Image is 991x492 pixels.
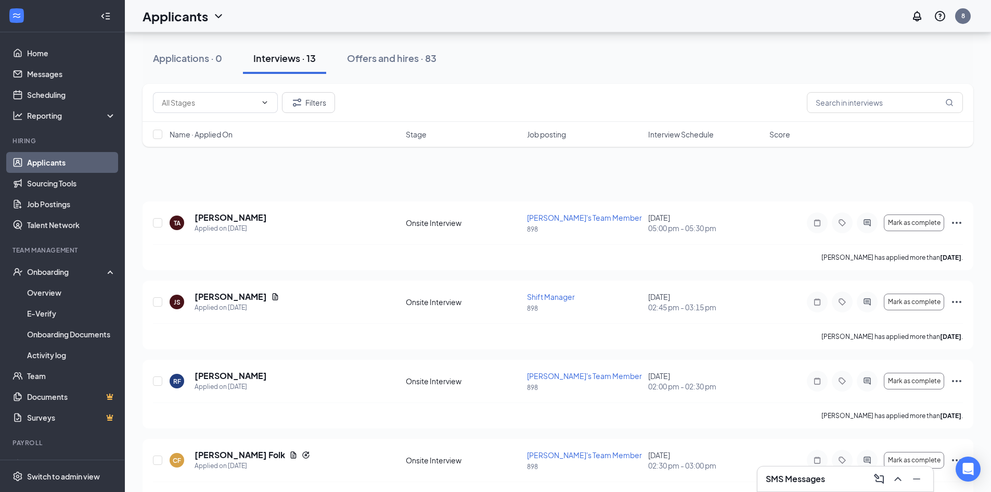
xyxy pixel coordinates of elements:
[27,173,116,194] a: Sourcing Tools
[940,254,961,261] b: [DATE]
[27,324,116,345] a: Onboarding Documents
[648,292,763,312] div: [DATE]
[406,129,427,140] span: Stage
[648,460,763,471] span: 02:30 pm - 03:00 pm
[195,223,267,234] div: Applied on [DATE]
[12,267,23,277] svg: UserCheck
[766,473,825,485] h3: SMS Messages
[100,11,111,21] svg: Collapse
[836,219,848,227] svg: Tag
[811,298,823,306] svg: Note
[12,438,114,447] div: Payroll
[945,98,954,107] svg: MagnifyingGlass
[769,129,790,140] span: Score
[873,473,885,485] svg: ComposeMessage
[648,381,763,392] span: 02:00 pm - 02:30 pm
[173,377,181,386] div: RF
[884,452,944,469] button: Mark as complete
[289,451,298,459] svg: Document
[12,471,23,482] svg: Settings
[11,10,22,21] svg: WorkstreamLogo
[910,473,923,485] svg: Minimize
[27,215,116,235] a: Talent Network
[527,129,566,140] span: Job posting
[888,377,941,385] span: Mark as complete
[27,267,107,277] div: Onboarding
[195,449,285,461] h5: [PERSON_NAME] Folk
[143,7,208,25] h1: Applicants
[940,333,961,340] b: [DATE]
[648,302,763,312] span: 02:45 pm - 03:15 pm
[950,217,963,229] svg: Ellipses
[648,223,763,233] span: 05:00 pm - 05:30 pm
[527,304,642,313] p: 898
[195,212,267,223] h5: [PERSON_NAME]
[27,43,116,64] a: Home
[821,332,963,341] p: [PERSON_NAME] has applied more than .
[271,293,279,301] svg: Document
[890,471,906,487] button: ChevronUp
[811,219,823,227] svg: Note
[861,219,873,227] svg: ActiveChat
[27,110,117,121] div: Reporting
[884,373,944,389] button: Mark as complete
[12,136,114,145] div: Hiring
[406,455,521,465] div: Onsite Interview
[173,456,181,465] div: CF
[406,376,521,386] div: Onsite Interview
[195,291,267,302] h5: [PERSON_NAME]
[908,471,925,487] button: Minimize
[27,152,116,173] a: Applicants
[27,345,116,365] a: Activity log
[821,411,963,420] p: [PERSON_NAME] has applied more than .
[950,296,963,308] svg: Ellipses
[195,302,279,313] div: Applied on [DATE]
[174,219,181,228] div: TA
[527,462,642,471] p: 898
[892,473,904,485] svg: ChevronUp
[406,218,521,228] div: Onsite Interview
[527,225,642,234] p: 898
[282,92,335,113] button: Filter Filters
[888,298,941,306] span: Mark as complete
[302,451,310,459] svg: Reapply
[170,129,233,140] span: Name · Applied On
[212,10,225,22] svg: ChevronDown
[527,371,642,381] span: [PERSON_NAME]'s Team Member
[861,456,873,464] svg: ActiveChat
[195,461,310,471] div: Applied on [DATE]
[807,92,963,113] input: Search in interviews
[527,383,642,392] p: 898
[27,84,116,105] a: Scheduling
[861,377,873,385] svg: ActiveChat
[27,365,116,386] a: Team
[195,370,267,382] h5: [PERSON_NAME]
[950,454,963,466] svg: Ellipses
[950,375,963,387] svg: Ellipses
[153,52,222,65] div: Applications · 0
[811,377,823,385] svg: Note
[811,456,823,464] svg: Note
[648,371,763,392] div: [DATE]
[27,303,116,324] a: E-Verify
[884,294,944,310] button: Mark as complete
[527,292,575,301] span: Shift Manager
[836,298,848,306] svg: Tag
[27,454,116,475] a: PayrollCrown
[27,386,116,407] a: DocumentsCrown
[27,64,116,84] a: Messages
[956,457,981,482] div: Open Intercom Messenger
[12,110,23,121] svg: Analysis
[195,382,267,392] div: Applied on [DATE]
[253,52,316,65] div: Interviews · 13
[261,98,269,107] svg: ChevronDown
[162,97,256,108] input: All Stages
[871,471,887,487] button: ComposeMessage
[174,298,181,307] div: JS
[961,11,965,20] div: 8
[911,10,923,22] svg: Notifications
[12,246,114,255] div: Team Management
[648,450,763,471] div: [DATE]
[648,129,714,140] span: Interview Schedule
[27,407,116,428] a: SurveysCrown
